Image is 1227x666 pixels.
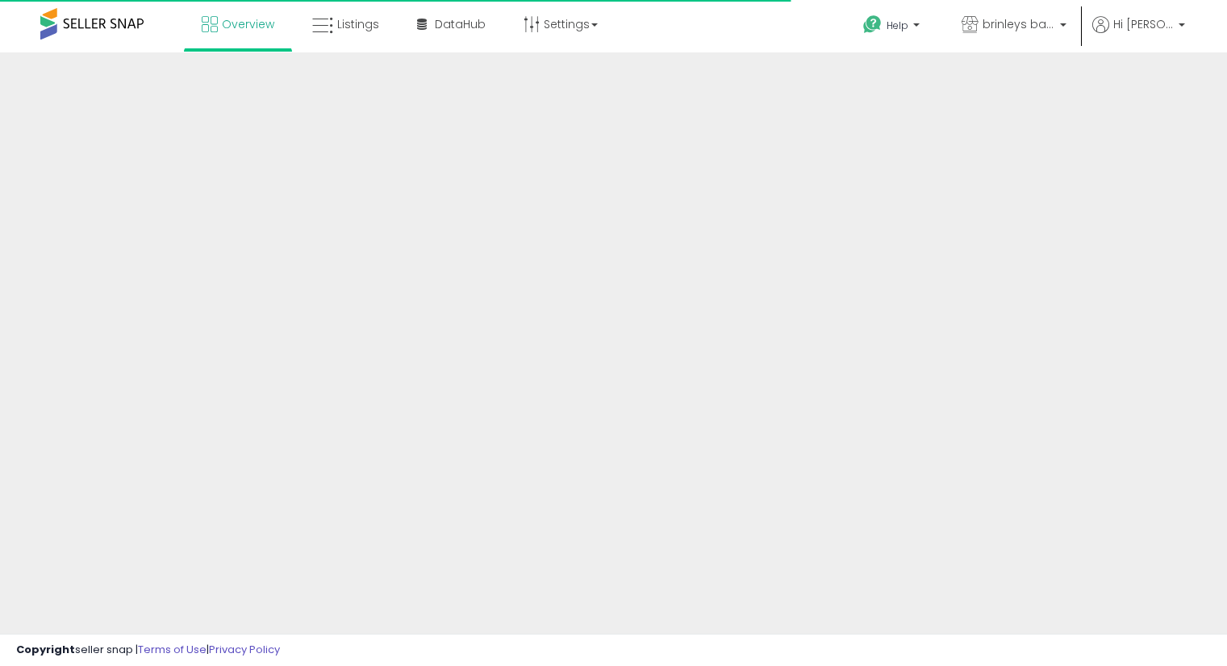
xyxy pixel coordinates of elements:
span: Listings [337,16,379,32]
a: Hi [PERSON_NAME] [1092,16,1185,52]
div: seller snap | | [16,643,280,658]
a: Terms of Use [138,642,207,657]
span: brinleys bargains [983,16,1055,32]
span: DataHub [435,16,486,32]
i: Get Help [862,15,883,35]
a: Help [850,2,936,52]
span: Hi [PERSON_NAME] [1113,16,1174,32]
a: Privacy Policy [209,642,280,657]
strong: Copyright [16,642,75,657]
span: Overview [222,16,274,32]
span: Help [887,19,908,32]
